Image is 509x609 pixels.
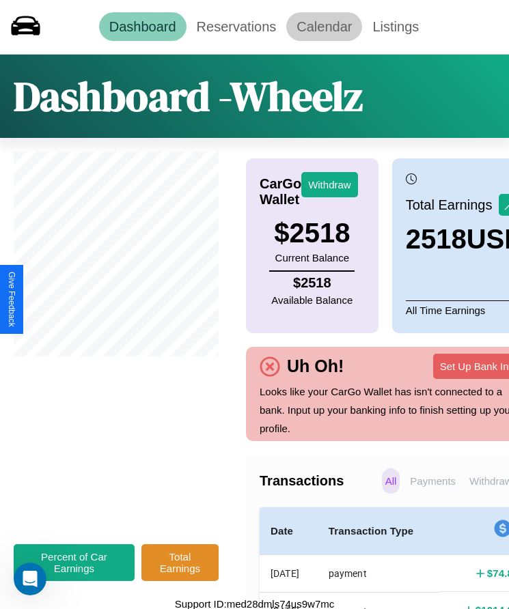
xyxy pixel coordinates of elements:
[260,176,301,208] h4: CarGo Wallet
[382,468,400,494] p: All
[14,68,363,124] h1: Dashboard - Wheelz
[362,12,429,41] a: Listings
[271,523,307,539] h4: Date
[329,523,429,539] h4: Transaction Type
[301,172,358,197] button: Withdraw
[280,356,350,376] h4: Uh Oh!
[14,544,135,581] button: Percent of Car Earnings
[141,544,219,581] button: Total Earnings
[274,249,350,267] p: Current Balance
[7,272,16,327] div: Give Feedback
[260,555,318,593] th: [DATE]
[187,12,287,41] a: Reservations
[318,555,440,593] th: payment
[260,473,379,489] h4: Transactions
[407,468,459,494] p: Payments
[99,12,187,41] a: Dashboard
[271,291,353,309] p: Available Balance
[14,563,46,595] iframe: Intercom live chat
[274,218,350,249] h3: $ 2518
[286,12,362,41] a: Calendar
[406,193,499,217] p: Total Earnings
[271,275,353,291] h4: $ 2518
